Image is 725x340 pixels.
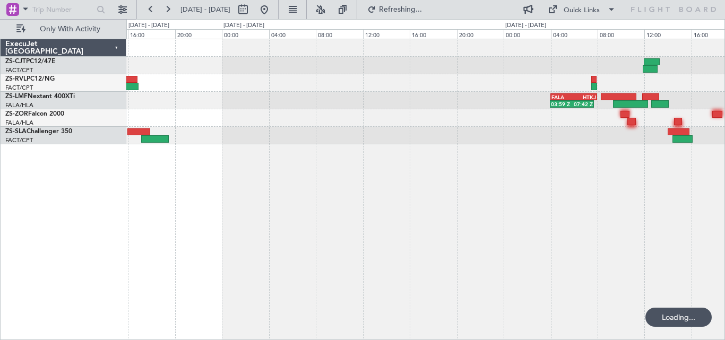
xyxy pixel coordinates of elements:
a: FACT/CPT [5,66,33,74]
a: ZS-CJTPC12/47E [5,58,55,65]
a: ZS-LMFNextant 400XTi [5,93,75,100]
button: Refreshing... [362,1,426,18]
div: [DATE] - [DATE] [223,21,264,30]
div: [DATE] - [DATE] [128,21,169,30]
a: FACT/CPT [5,136,33,144]
a: FALA/HLA [5,119,33,127]
div: 08:00 [598,29,644,39]
div: HTKJ [574,94,596,100]
span: ZS-SLA [5,128,27,135]
span: [DATE] - [DATE] [180,5,230,14]
span: Only With Activity [28,25,112,33]
div: [DATE] - [DATE] [505,21,546,30]
a: FALA/HLA [5,101,33,109]
span: Refreshing... [378,6,423,13]
div: 00:00 [504,29,550,39]
div: 08:00 [316,29,362,39]
a: FACT/CPT [5,84,33,92]
div: 12:00 [363,29,410,39]
div: FALA [551,94,574,100]
div: 03:59 Z [551,101,572,107]
div: 20:00 [175,29,222,39]
div: 16:00 [128,29,175,39]
div: Loading... [645,308,712,327]
div: 07:42 Z [572,101,592,107]
div: 00:00 [222,29,269,39]
div: Quick Links [564,5,600,16]
input: Trip Number [32,2,93,18]
div: 20:00 [457,29,504,39]
button: Only With Activity [12,21,115,38]
div: 12:00 [644,29,691,39]
span: ZS-CJT [5,58,26,65]
span: ZS-RVL [5,76,27,82]
a: ZS-ZORFalcon 2000 [5,111,64,117]
a: ZS-SLAChallenger 350 [5,128,72,135]
div: 04:00 [551,29,598,39]
button: Quick Links [542,1,621,18]
div: 04:00 [269,29,316,39]
span: ZS-LMF [5,93,28,100]
div: 16:00 [410,29,456,39]
span: ZS-ZOR [5,111,28,117]
a: ZS-RVLPC12/NG [5,76,55,82]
